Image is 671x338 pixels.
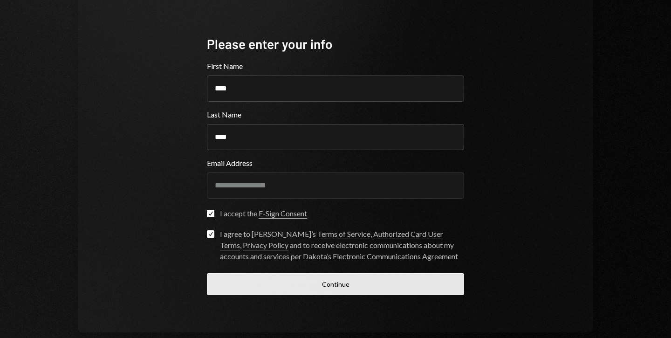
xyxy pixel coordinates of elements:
a: E-Sign Consent [259,209,307,219]
a: Authorized Card User Terms [220,229,443,250]
button: Continue [207,273,464,295]
div: Please enter your info [207,35,464,53]
button: I accept the E-Sign Consent [207,210,214,217]
label: First Name [207,61,464,72]
label: Last Name [207,109,464,120]
a: Terms of Service [317,229,370,239]
div: I accept the [220,208,307,219]
div: I agree to [PERSON_NAME]’s , , and to receive electronic communications about my accounts and ser... [220,228,464,262]
button: I agree to [PERSON_NAME]’s Terms of Service, Authorized Card User Terms, Privacy Policy and to re... [207,230,214,238]
label: Email Address [207,158,464,169]
a: Privacy Policy [243,241,288,250]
